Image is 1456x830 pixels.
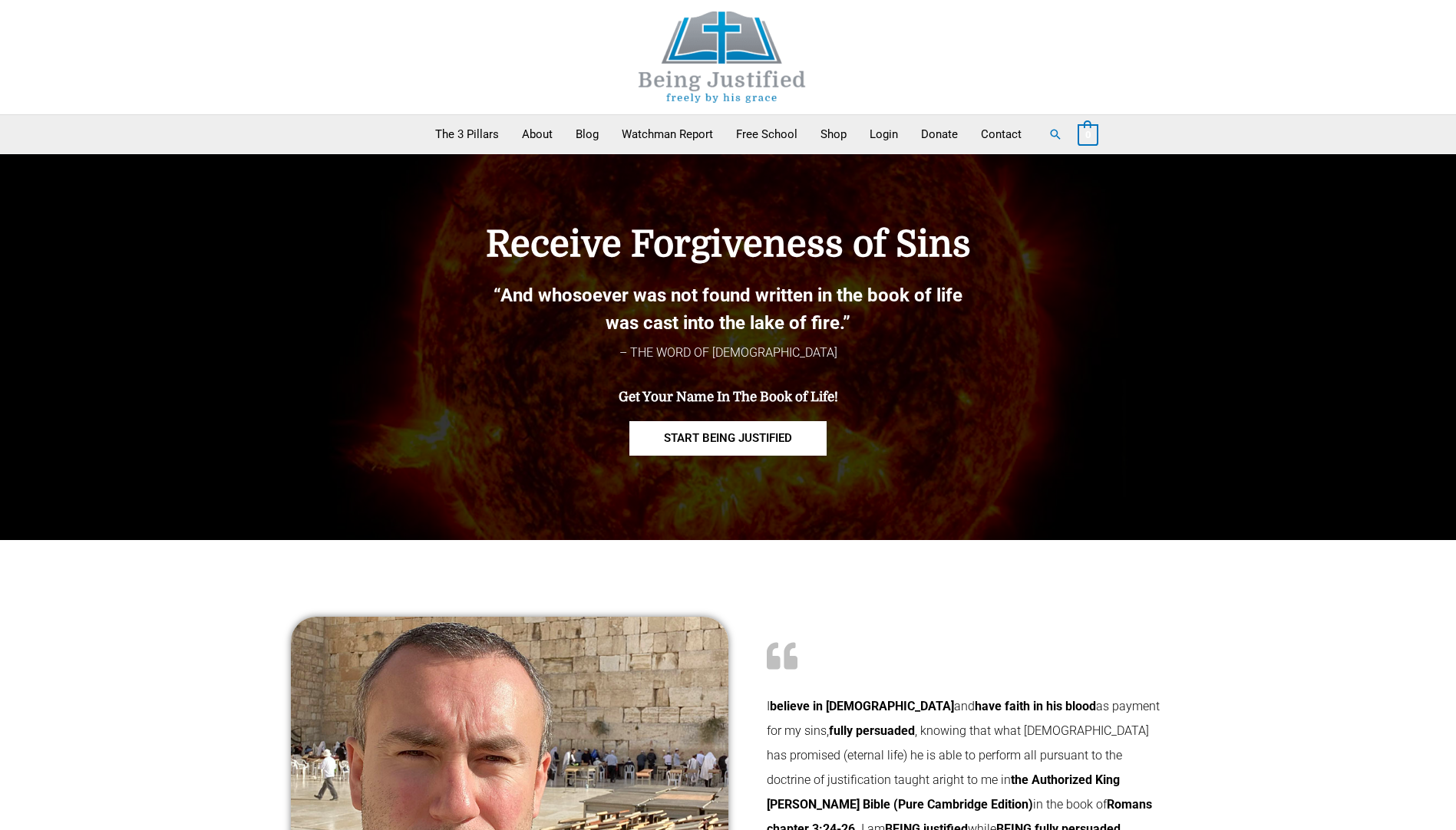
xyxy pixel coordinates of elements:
nav: Primary Site Navigation [424,115,1033,153]
a: Shop [809,115,858,153]
h4: Get Your Name In The Book of Life! [406,390,1051,405]
b: believe in [DEMOGRAPHIC_DATA] [770,699,954,713]
a: Blog [564,115,610,153]
span: START BEING JUSTIFIED [664,433,792,444]
b: have faith in his blood [975,699,1096,713]
span: 0 [1085,129,1091,140]
a: Contact [969,115,1033,153]
a: View Shopping Cart, empty [1078,127,1098,141]
a: Free School [725,115,809,153]
span: – THE WORD OF [DEMOGRAPHIC_DATA] [619,345,837,360]
h4: Receive Forgiveness of Sins [406,223,1051,266]
a: Donate [910,115,969,153]
a: The 3 Pillars [424,115,510,153]
a: About [510,115,564,153]
a: Login [858,115,910,153]
b: the Authorized King [PERSON_NAME] Bible (Pure Cambridge Edition) [767,772,1120,812]
a: Search button [1048,127,1062,141]
a: Watchman Report [610,115,725,153]
b: “And whosoever was not found written in the book of life was cast into the lake of fire.” [494,285,962,334]
img: Being Justified [607,12,837,103]
b: fully persuaded [829,723,915,738]
a: START BEING JUSTIFIED [629,421,827,456]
